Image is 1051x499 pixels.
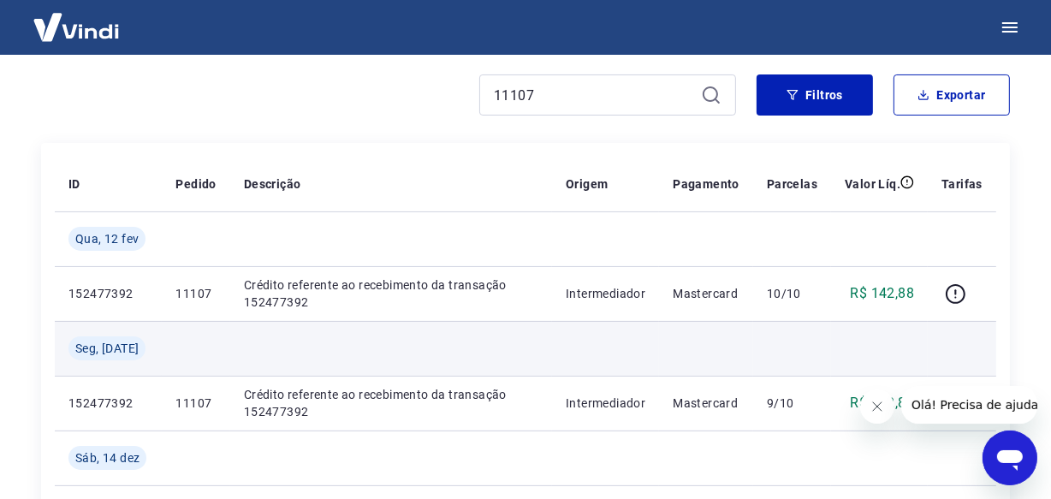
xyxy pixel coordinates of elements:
[244,386,538,420] p: Crédito referente ao recebimento da transação 152477392
[767,285,817,302] p: 10/10
[851,393,915,413] p: R$ 142,82
[767,395,817,412] p: 9/10
[673,285,739,302] p: Mastercard
[75,340,139,357] span: Seg, [DATE]
[845,175,900,193] p: Valor Líq.
[941,175,983,193] p: Tarifas
[566,285,645,302] p: Intermediador
[566,395,645,412] p: Intermediador
[673,175,739,193] p: Pagamento
[175,285,216,302] p: 11107
[244,175,301,193] p: Descrição
[851,283,915,304] p: R$ 142,88
[175,175,216,193] p: Pedido
[175,395,216,412] p: 11107
[75,449,140,466] span: Sáb, 14 dez
[68,175,80,193] p: ID
[566,175,608,193] p: Origem
[673,395,739,412] p: Mastercard
[983,431,1037,485] iframe: Botão para abrir a janela de mensagens
[68,285,148,302] p: 152477392
[494,82,694,108] input: Busque pelo número do pedido
[860,389,894,424] iframe: Fechar mensagem
[757,74,873,116] button: Filtros
[10,12,144,26] span: Olá! Precisa de ajuda?
[75,230,139,247] span: Qua, 12 fev
[21,1,132,53] img: Vindi
[901,386,1037,424] iframe: Mensagem da empresa
[767,175,817,193] p: Parcelas
[244,276,538,311] p: Crédito referente ao recebimento da transação 152477392
[68,395,148,412] p: 152477392
[894,74,1010,116] button: Exportar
